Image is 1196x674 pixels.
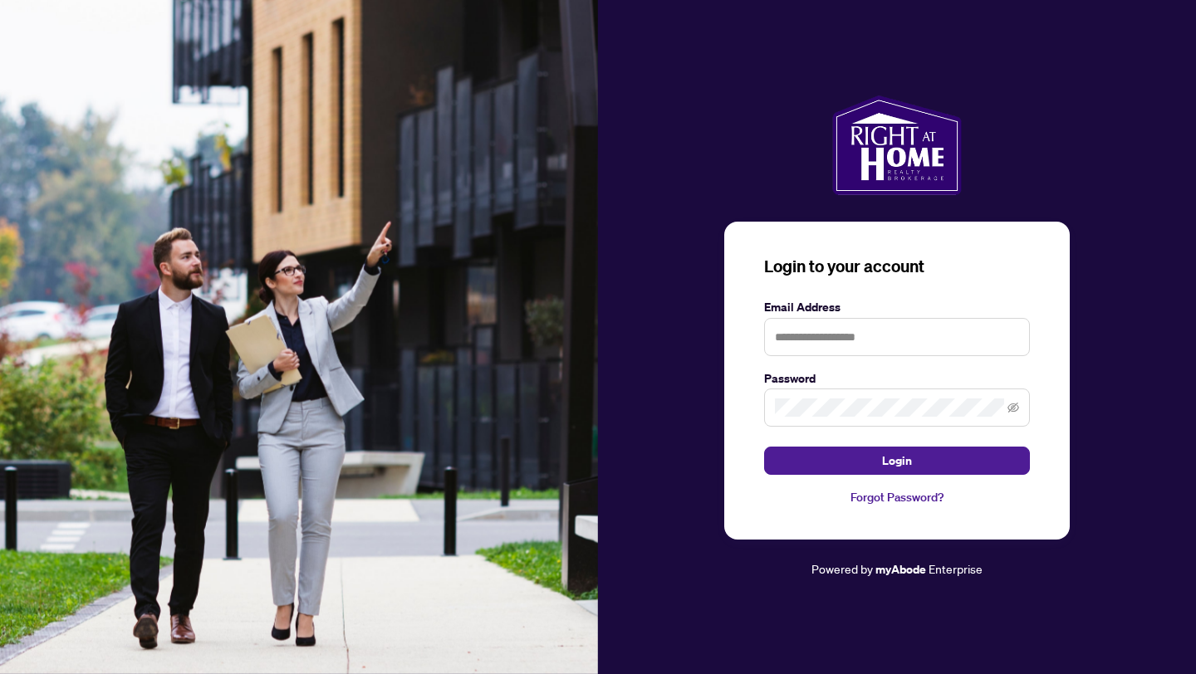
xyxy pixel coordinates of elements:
label: Password [764,369,1030,388]
a: Forgot Password? [764,488,1030,506]
span: Login [882,447,912,474]
button: Login [764,447,1030,475]
h3: Login to your account [764,255,1030,278]
span: Enterprise [929,561,983,576]
span: eye-invisible [1007,402,1019,413]
img: ma-logo [832,95,961,195]
span: Powered by [811,561,873,576]
a: myAbode [875,560,926,579]
label: Email Address [764,298,1030,316]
